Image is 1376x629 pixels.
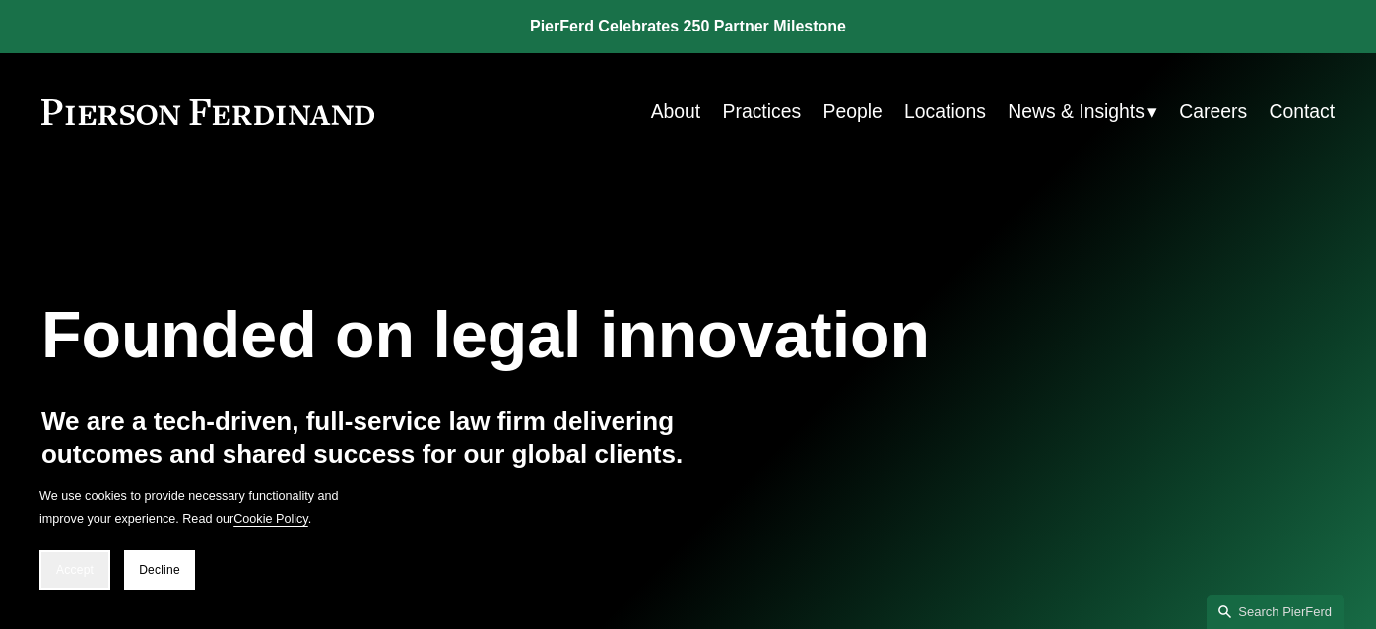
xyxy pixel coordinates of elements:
a: Practices [723,93,802,131]
a: Contact [1269,93,1335,131]
span: Decline [139,563,180,577]
a: People [823,93,883,131]
span: News & Insights [1008,94,1145,129]
span: Accept [56,563,94,577]
a: Locations [904,93,986,131]
a: About [651,93,701,131]
a: Cookie Policy [233,512,308,526]
a: Search this site [1207,595,1344,629]
h1: Founded on legal innovation [41,298,1119,373]
button: Accept [39,550,110,590]
button: Decline [124,550,195,590]
a: Careers [1179,93,1247,131]
h4: We are a tech-driven, full-service law firm delivering outcomes and shared success for our global... [41,406,688,471]
p: We use cookies to provide necessary functionality and improve your experience. Read our . [39,485,355,531]
a: folder dropdown [1008,93,1157,131]
section: Cookie banner [20,466,374,609]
